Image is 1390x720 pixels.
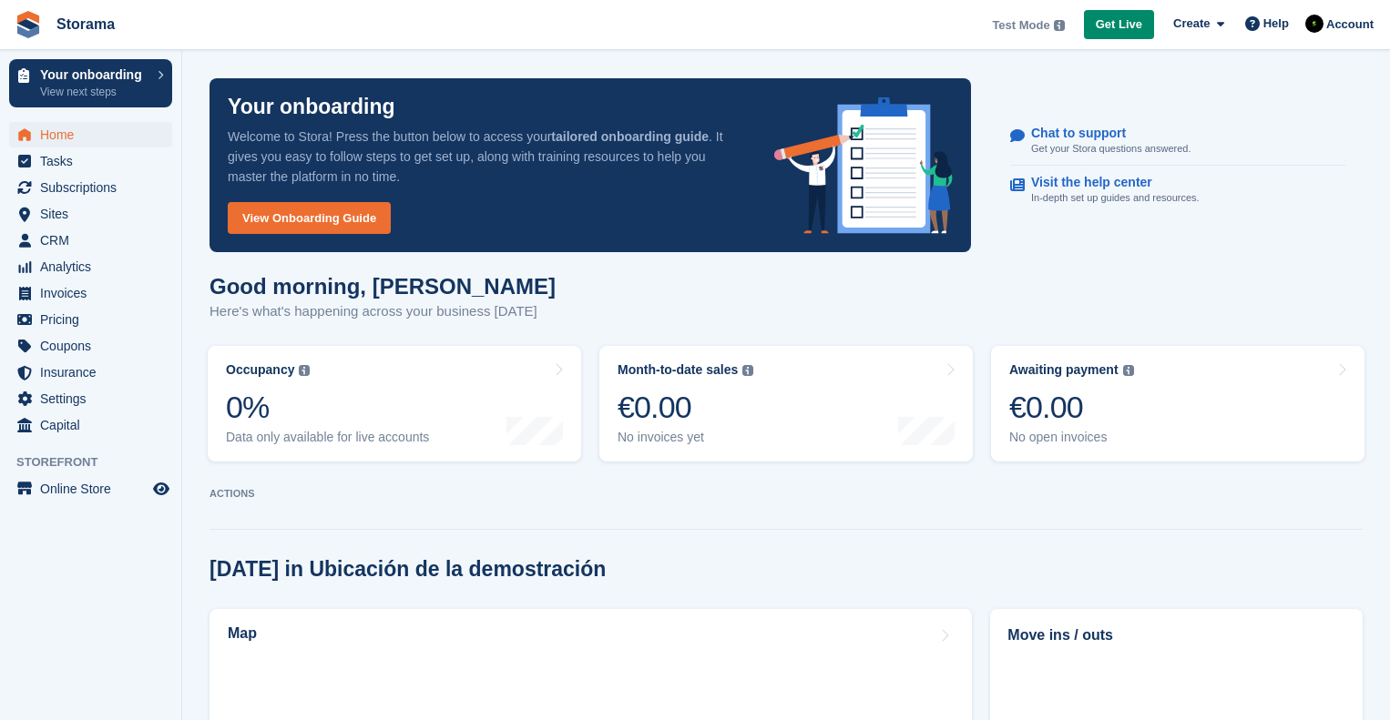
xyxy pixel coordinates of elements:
[16,453,181,472] span: Storefront
[1007,624,1345,646] h2: Move ins / outs
[1305,15,1324,33] img: Stuart Pratt
[9,333,172,359] a: menu
[1096,15,1142,34] span: Get Live
[228,127,745,187] p: Welcome to Stora! Press the button below to access your . It gives you easy to follow steps to ge...
[9,59,172,107] a: Your onboarding View next steps
[40,476,149,502] span: Online Store
[1031,141,1191,157] p: Get your Stora questions answered.
[1054,20,1065,31] img: icon-info-grey-7440780725fd019a000dd9b08b2336e03edf1995a4989e88bcd33f0948082b44.svg
[226,430,429,445] div: Data only available for live accounts
[9,386,172,411] a: menu
[228,202,391,234] a: View Onboarding Guide
[1009,430,1134,445] div: No open invoices
[40,360,149,385] span: Insurance
[228,96,395,117] p: Your onboarding
[40,201,149,227] span: Sites
[9,228,172,253] a: menu
[774,97,953,234] img: onboarding-info-6c161a55d2c0e0a8cae90662b2fe09162a5109e8cc188191df67fb4f79e88e88.svg
[40,333,149,359] span: Coupons
[40,175,149,200] span: Subscriptions
[1009,362,1119,378] div: Awaiting payment
[40,68,148,81] p: Your onboarding
[40,122,149,147] span: Home
[9,148,172,174] a: menu
[1009,389,1134,426] div: €0.00
[40,280,149,306] span: Invoices
[40,228,149,253] span: CRM
[49,9,122,39] a: Storama
[1123,365,1134,376] img: icon-info-grey-7440780725fd019a000dd9b08b2336e03edf1995a4989e88bcd33f0948082b44.svg
[299,365,310,376] img: icon-info-grey-7440780725fd019a000dd9b08b2336e03edf1995a4989e88bcd33f0948082b44.svg
[618,389,753,426] div: €0.00
[992,16,1049,35] span: Test Mode
[1031,126,1176,141] p: Chat to support
[40,84,148,100] p: View next steps
[9,280,172,306] a: menu
[9,307,172,332] a: menu
[1031,190,1200,206] p: In-depth set up guides and resources.
[210,488,1363,500] p: ACTIONS
[9,175,172,200] a: menu
[551,129,709,144] strong: tailored onboarding guide
[210,557,606,582] h2: [DATE] in Ubicación de la demostración
[1173,15,1210,33] span: Create
[15,11,42,38] img: stora-icon-8386f47178a22dfd0bd8f6a31ec36ba5ce8667c1dd55bd0f319d3a0aa187defe.svg
[9,360,172,385] a: menu
[1010,117,1345,167] a: Chat to support Get your Stora questions answered.
[1010,166,1345,215] a: Visit the help center In-depth set up guides and resources.
[226,389,429,426] div: 0%
[618,430,753,445] div: No invoices yet
[1084,10,1154,40] a: Get Live
[991,346,1364,461] a: Awaiting payment €0.00 No open invoices
[9,254,172,279] a: menu
[208,346,581,461] a: Occupancy 0% Data only available for live accounts
[9,476,172,502] a: menu
[618,362,738,378] div: Month-to-date sales
[228,625,257,642] h2: Map
[599,346,973,461] a: Month-to-date sales €0.00 No invoices yet
[210,274,556,299] h1: Good morning, [PERSON_NAME]
[1326,15,1374,34] span: Account
[40,386,149,411] span: Settings
[9,412,172,438] a: menu
[9,122,172,147] a: menu
[210,301,556,322] p: Here's what's happening across your business [DATE]
[40,254,149,279] span: Analytics
[150,478,172,500] a: Preview store
[226,362,294,378] div: Occupancy
[40,412,149,438] span: Capital
[9,201,172,227] a: menu
[1263,15,1289,33] span: Help
[1031,175,1185,190] p: Visit the help center
[40,307,149,332] span: Pricing
[40,148,149,174] span: Tasks
[742,365,753,376] img: icon-info-grey-7440780725fd019a000dd9b08b2336e03edf1995a4989e88bcd33f0948082b44.svg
